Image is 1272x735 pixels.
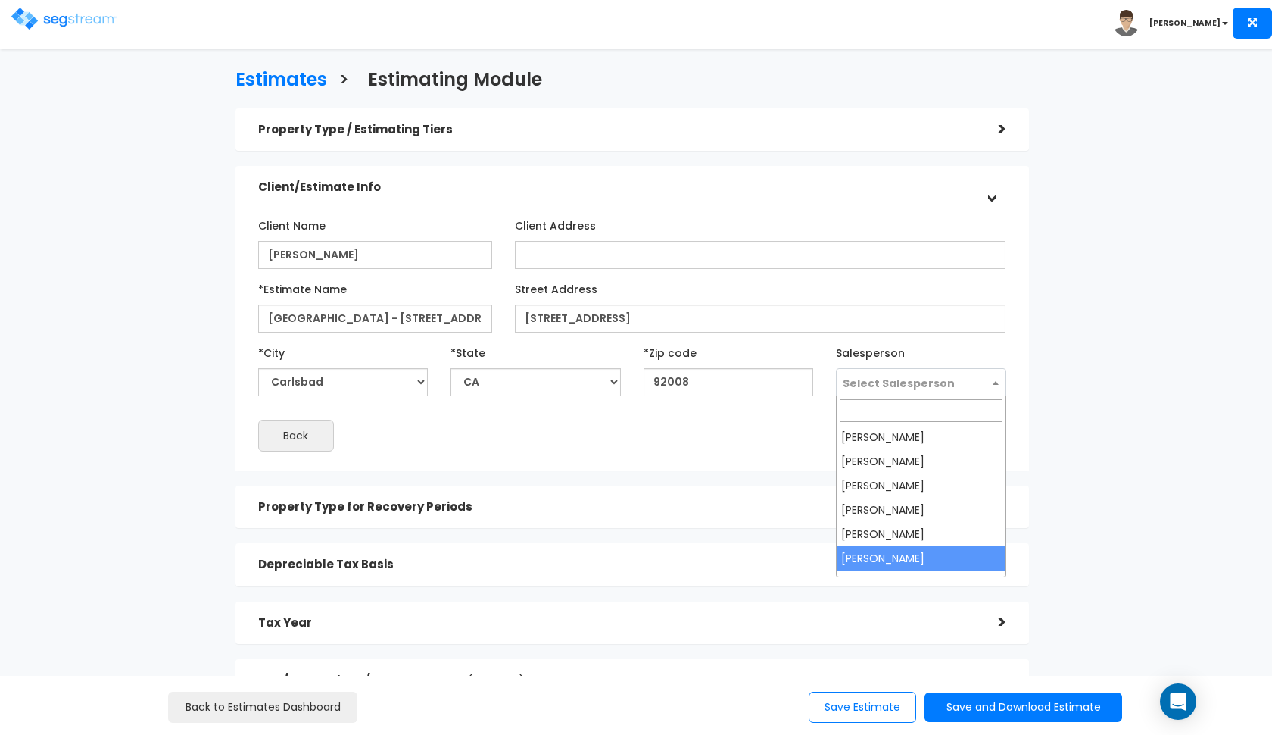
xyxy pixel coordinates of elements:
[837,474,1005,498] li: [PERSON_NAME]
[515,213,596,233] label: Client Address
[979,173,1002,203] div: >
[258,558,976,571] h5: Depreciable Tax Basis
[168,692,357,723] a: Back to Estimates Dashboard
[837,425,1005,449] li: [PERSON_NAME]
[258,340,285,361] label: *City
[357,55,542,101] a: Estimating Module
[1113,10,1139,36] img: avatar.png
[843,376,955,391] span: Select Salesperson
[837,449,1005,474] li: [PERSON_NAME]
[258,277,347,297] label: *Estimate Name
[258,617,976,630] h5: Tax Year
[836,340,905,361] label: Salesperson
[258,181,976,194] h5: Client/Estimate Info
[467,672,525,688] span: (optional)
[258,420,334,452] button: Back
[924,693,1122,722] button: Save and Download Estimate
[258,674,976,687] h5: NPV/ Cover Photo/Comments, etc.
[368,70,542,93] h3: Estimating Module
[976,117,1006,141] div: >
[258,213,326,233] label: Client Name
[258,501,976,514] h5: Property Type for Recovery Periods
[235,70,327,93] h3: Estimates
[644,340,697,361] label: *Zip code
[11,8,117,30] img: logo.png
[515,277,597,297] label: Street Address
[224,55,327,101] a: Estimates
[338,70,349,93] h3: >
[837,522,1005,546] li: [PERSON_NAME]
[258,124,976,136] h5: Property Type / Estimating Tiers
[1149,17,1221,29] b: [PERSON_NAME]
[837,571,1005,595] li: [PERSON_NAME]
[450,340,485,361] label: *State
[976,611,1006,634] div: >
[837,546,1005,571] li: [PERSON_NAME]
[976,669,1006,693] div: >
[1160,683,1196,720] div: Open Intercom Messenger
[809,692,916,723] button: Save Estimate
[837,498,1005,522] li: [PERSON_NAME]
